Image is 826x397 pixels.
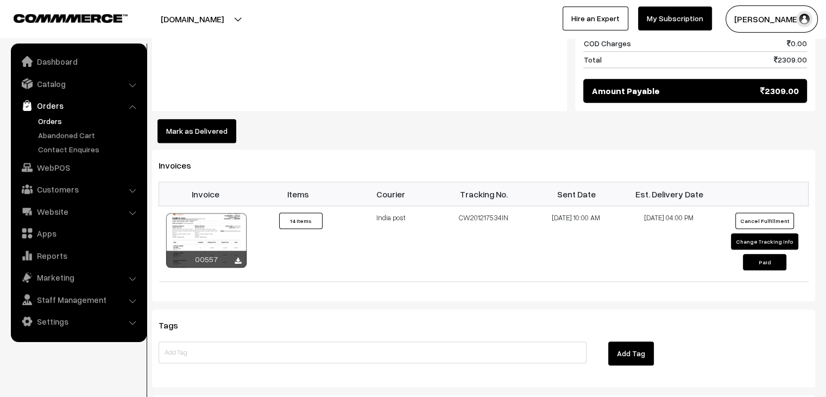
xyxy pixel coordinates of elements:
[726,5,818,33] button: [PERSON_NAME]…
[591,84,659,97] span: Amount Payable
[774,54,807,65] span: 2309.00
[437,182,530,206] th: Tracking No.
[28,28,119,37] div: Domain: [DOMAIN_NAME]
[159,320,191,331] span: Tags
[760,84,799,97] span: 2309.00
[608,342,654,365] button: Add Tag
[735,213,794,229] button: Cancel Fulfillment
[251,182,344,206] th: Items
[14,224,143,243] a: Apps
[623,206,716,282] td: [DATE] 04:00 PM
[123,5,262,33] button: [DOMAIN_NAME]
[583,38,630,49] span: COD Charges
[157,119,236,143] button: Mark as Delivered
[563,7,628,30] a: Hire an Expert
[14,268,143,287] a: Marketing
[17,28,26,37] img: website_grey.svg
[344,182,437,206] th: Courier
[14,158,143,177] a: WebPOS
[796,11,812,27] img: user
[731,233,798,250] button: Change Tracking Info
[166,251,247,268] div: 00557
[14,11,109,24] a: COMMMERCE
[279,213,323,229] button: 14 Items
[17,17,26,26] img: logo_orange.svg
[623,182,716,206] th: Est. Delivery Date
[14,246,143,265] a: Reports
[120,64,183,71] div: Keywords by Traffic
[14,179,143,199] a: Customers
[35,144,143,155] a: Contact Enquires
[638,7,712,30] a: My Subscription
[35,115,143,127] a: Orders
[14,14,128,22] img: COMMMERCE
[159,182,252,206] th: Invoice
[35,129,143,141] a: Abandoned Cart
[159,160,204,171] span: Invoices
[14,74,143,94] a: Catalog
[108,63,117,72] img: tab_keywords_by_traffic_grey.svg
[14,202,143,221] a: Website
[41,64,97,71] div: Domain Overview
[787,38,807,49] span: 0.00
[14,52,143,71] a: Dashboard
[437,206,530,282] td: CW201217534IN
[583,54,601,65] span: Total
[30,17,53,26] div: v 4.0.25
[14,312,143,331] a: Settings
[29,63,38,72] img: tab_domain_overview_orange.svg
[530,182,623,206] th: Sent Date
[14,290,143,309] a: Staff Management
[14,96,143,115] a: Orders
[530,206,623,282] td: [DATE] 10:00 AM
[743,254,786,270] button: Paid
[159,342,587,363] input: Add Tag
[344,206,437,282] td: India post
